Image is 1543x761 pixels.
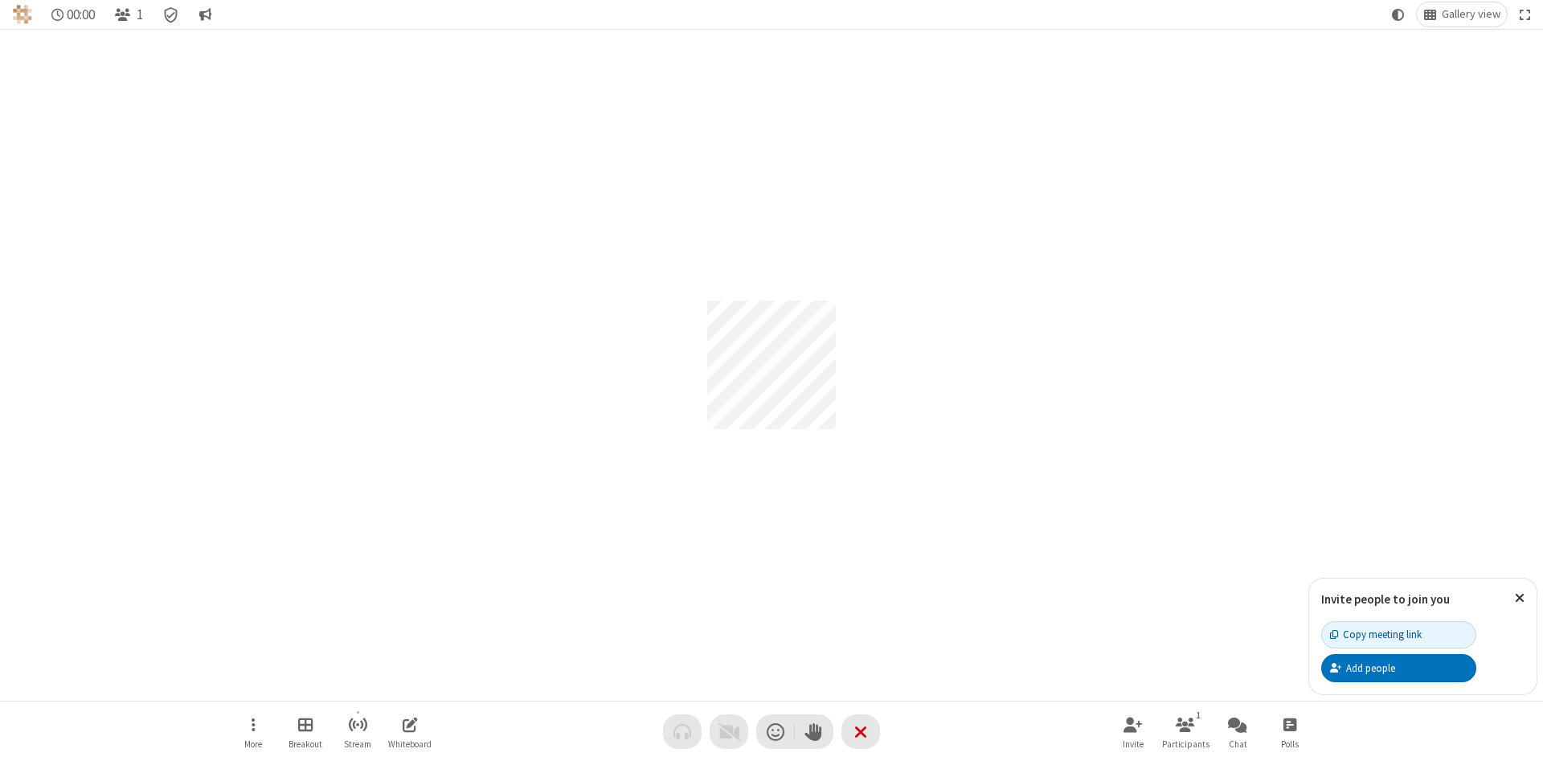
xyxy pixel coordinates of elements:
[1214,709,1262,755] button: Open chat
[1417,2,1507,27] button: Change layout
[388,739,432,749] span: Whiteboard
[1162,739,1209,749] span: Participants
[1321,654,1476,681] button: Add people
[1442,8,1500,21] span: Gallery view
[334,709,382,755] button: Start streaming
[663,714,702,749] button: Audio problem - check your Internet connection or call by phone
[1192,708,1205,722] div: 1
[192,2,218,27] button: Conversation
[344,739,371,749] span: Stream
[710,714,748,749] button: Video
[1109,709,1157,755] button: Invite participants (Alt+I)
[1229,739,1247,749] span: Chat
[45,2,102,27] div: Timer
[137,7,143,23] span: 1
[1503,579,1537,618] button: Close popover
[156,2,186,27] div: Meeting details Encryption enabled
[1321,591,1450,607] label: Invite people to join you
[1161,709,1209,755] button: Open participant list
[841,714,880,749] button: End or leave meeting
[1266,709,1314,755] button: Open poll
[289,739,322,749] span: Breakout
[1385,2,1411,27] button: Using system theme
[67,7,95,23] span: 00:00
[1321,621,1476,648] button: Copy meeting link
[1123,739,1144,749] span: Invite
[1281,739,1299,749] span: Polls
[108,2,149,27] button: Open participant list
[244,739,262,749] span: More
[13,5,32,24] img: QA Selenium DO NOT DELETE OR CHANGE
[756,714,795,749] button: Send a reaction
[1330,627,1422,642] div: Copy meeting link
[281,709,329,755] button: Manage Breakout Rooms
[386,709,434,755] button: Open shared whiteboard
[229,709,277,755] button: Open menu
[795,714,833,749] button: Raise hand
[1513,2,1537,27] button: Fullscreen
